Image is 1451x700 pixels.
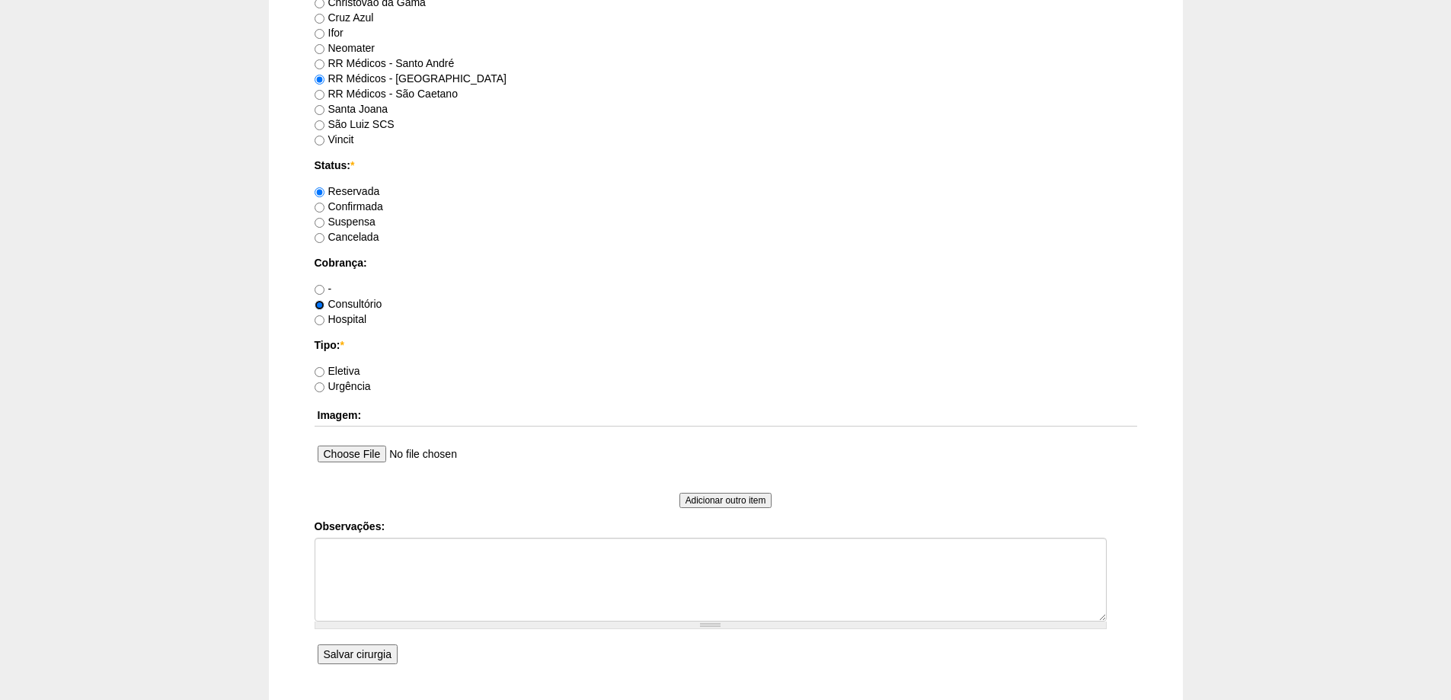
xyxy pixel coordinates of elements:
[315,90,324,100] input: RR Médicos - São Caetano
[315,120,324,130] input: São Luiz SCS
[315,27,344,39] label: Ifor
[315,315,324,325] input: Hospital
[315,118,395,130] label: São Luiz SCS
[315,283,332,295] label: -
[315,233,324,243] input: Cancelada
[315,133,354,145] label: Vincit
[315,313,367,325] label: Hospital
[679,493,772,508] input: Adicionar outro item
[315,158,1137,173] label: Status:
[315,200,383,213] label: Confirmada
[315,404,1137,427] th: Imagem:
[315,231,379,243] label: Cancelada
[315,88,458,100] label: RR Médicos - São Caetano
[315,75,324,85] input: RR Médicos - [GEOGRAPHIC_DATA]
[315,519,1137,534] label: Observações:
[315,367,324,377] input: Eletiva
[315,203,324,213] input: Confirmada
[315,57,455,69] label: RR Médicos - Santo André
[315,255,1137,270] label: Cobrança:
[315,11,374,24] label: Cruz Azul
[315,14,324,24] input: Cruz Azul
[315,337,1137,353] label: Tipo:
[315,42,375,54] label: Neomater
[315,185,380,197] label: Reservada
[315,187,324,197] input: Reservada
[340,339,344,351] span: Este campo é obrigatório.
[315,382,324,392] input: Urgência
[315,103,388,115] label: Santa Joana
[315,218,324,228] input: Suspensa
[315,380,371,392] label: Urgência
[318,644,398,664] input: Salvar cirurgia
[315,136,324,145] input: Vincit
[315,285,324,295] input: -
[315,365,360,377] label: Eletiva
[315,44,324,54] input: Neomater
[315,216,376,228] label: Suspensa
[350,159,354,171] span: Este campo é obrigatório.
[315,29,324,39] input: Ifor
[315,300,324,310] input: Consultório
[315,298,382,310] label: Consultório
[315,59,324,69] input: RR Médicos - Santo André
[315,72,507,85] label: RR Médicos - [GEOGRAPHIC_DATA]
[315,105,324,115] input: Santa Joana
